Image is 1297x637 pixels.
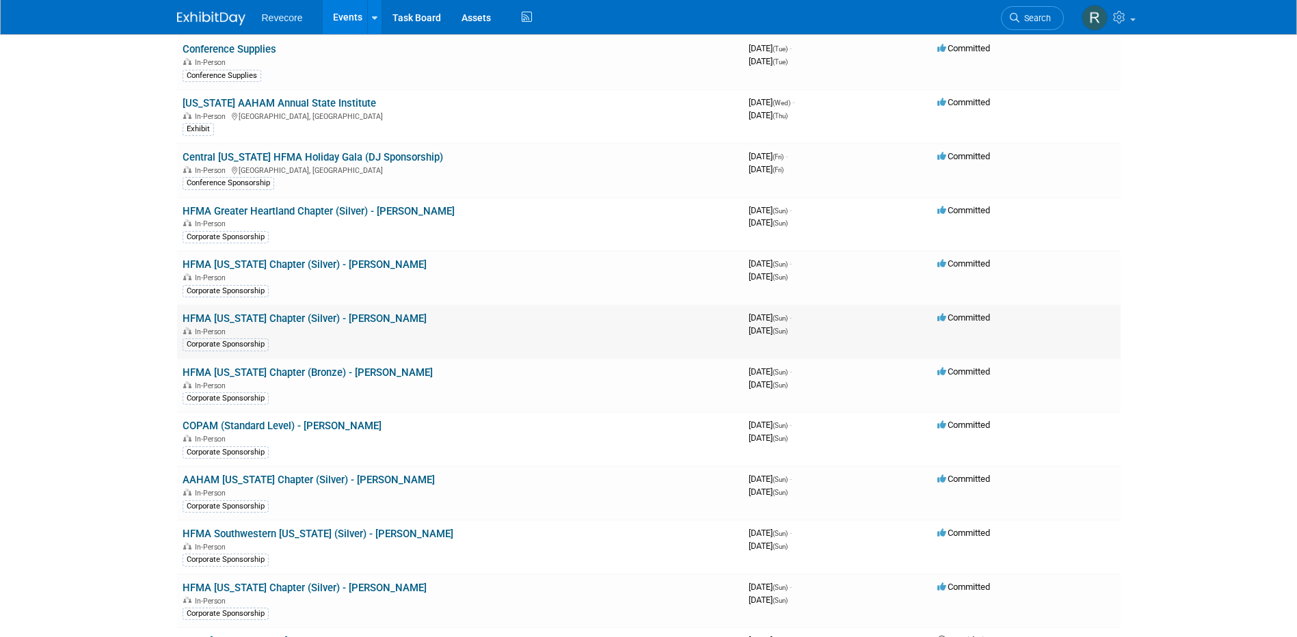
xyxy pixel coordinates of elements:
[773,314,788,322] span: (Sun)
[183,597,191,604] img: In-Person Event
[177,12,245,25] img: ExhibitDay
[183,166,191,173] img: In-Person Event
[773,368,788,376] span: (Sun)
[749,474,792,484] span: [DATE]
[790,312,792,323] span: -
[790,420,792,430] span: -
[773,422,788,429] span: (Sun)
[183,381,191,388] img: In-Person Event
[195,435,230,444] span: In-Person
[183,582,427,594] a: HFMA [US_STATE] Chapter (Silver) - [PERSON_NAME]
[262,12,303,23] span: Revecore
[749,312,792,323] span: [DATE]
[183,285,269,297] div: Corporate Sponsorship
[183,312,427,325] a: HFMA [US_STATE] Chapter (Silver) - [PERSON_NAME]
[183,366,433,379] a: HFMA [US_STATE] Chapter (Bronze) - [PERSON_NAME]
[183,608,269,620] div: Corporate Sponsorship
[790,258,792,269] span: -
[195,327,230,336] span: In-Person
[773,530,788,537] span: (Sun)
[749,433,788,443] span: [DATE]
[773,381,788,389] span: (Sun)
[937,97,990,107] span: Committed
[183,435,191,442] img: In-Person Event
[773,260,788,268] span: (Sun)
[773,45,788,53] span: (Tue)
[792,97,794,107] span: -
[195,58,230,67] span: In-Person
[749,56,788,66] span: [DATE]
[773,58,788,66] span: (Tue)
[183,258,427,271] a: HFMA [US_STATE] Chapter (Silver) - [PERSON_NAME]
[749,151,788,161] span: [DATE]
[749,325,788,336] span: [DATE]
[183,554,269,566] div: Corporate Sponsorship
[183,543,191,550] img: In-Person Event
[749,43,792,53] span: [DATE]
[749,217,788,228] span: [DATE]
[773,112,788,120] span: (Thu)
[786,151,788,161] span: -
[1001,6,1064,30] a: Search
[790,205,792,215] span: -
[937,366,990,377] span: Committed
[749,205,792,215] span: [DATE]
[790,366,792,377] span: -
[749,164,784,174] span: [DATE]
[183,205,455,217] a: HFMA Greater Heartland Chapter (Silver) - [PERSON_NAME]
[183,123,214,135] div: Exhibit
[790,582,792,592] span: -
[195,219,230,228] span: In-Person
[749,420,792,430] span: [DATE]
[183,97,376,109] a: [US_STATE] AAHAM Annual State Institute
[183,474,435,486] a: AAHAM [US_STATE] Chapter (Silver) - [PERSON_NAME]
[749,379,788,390] span: [DATE]
[183,43,276,55] a: Conference Supplies
[183,219,191,226] img: In-Person Event
[195,112,230,121] span: In-Person
[773,273,788,281] span: (Sun)
[183,489,191,496] img: In-Person Event
[183,392,269,405] div: Corporate Sponsorship
[773,435,788,442] span: (Sun)
[937,205,990,215] span: Committed
[195,543,230,552] span: In-Person
[937,528,990,538] span: Committed
[749,528,792,538] span: [DATE]
[749,595,788,605] span: [DATE]
[1019,13,1051,23] span: Search
[937,474,990,484] span: Committed
[773,219,788,227] span: (Sun)
[195,489,230,498] span: In-Person
[195,381,230,390] span: In-Person
[937,151,990,161] span: Committed
[183,151,443,163] a: Central [US_STATE] HFMA Holiday Gala (DJ Sponsorship)
[773,489,788,496] span: (Sun)
[773,543,788,550] span: (Sun)
[773,584,788,591] span: (Sun)
[749,271,788,282] span: [DATE]
[1082,5,1108,31] img: Rachael Sires
[749,541,788,551] span: [DATE]
[183,273,191,280] img: In-Person Event
[773,166,784,174] span: (Fri)
[937,312,990,323] span: Committed
[183,231,269,243] div: Corporate Sponsorship
[773,597,788,604] span: (Sun)
[183,164,738,175] div: [GEOGRAPHIC_DATA], [GEOGRAPHIC_DATA]
[195,166,230,175] span: In-Person
[749,258,792,269] span: [DATE]
[773,153,784,161] span: (Fri)
[183,58,191,65] img: In-Person Event
[183,110,738,121] div: [GEOGRAPHIC_DATA], [GEOGRAPHIC_DATA]
[937,420,990,430] span: Committed
[937,43,990,53] span: Committed
[195,597,230,606] span: In-Person
[183,177,274,189] div: Conference Sponsorship
[749,487,788,497] span: [DATE]
[183,338,269,351] div: Corporate Sponsorship
[790,474,792,484] span: -
[195,273,230,282] span: In-Person
[773,207,788,215] span: (Sun)
[183,500,269,513] div: Corporate Sponsorship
